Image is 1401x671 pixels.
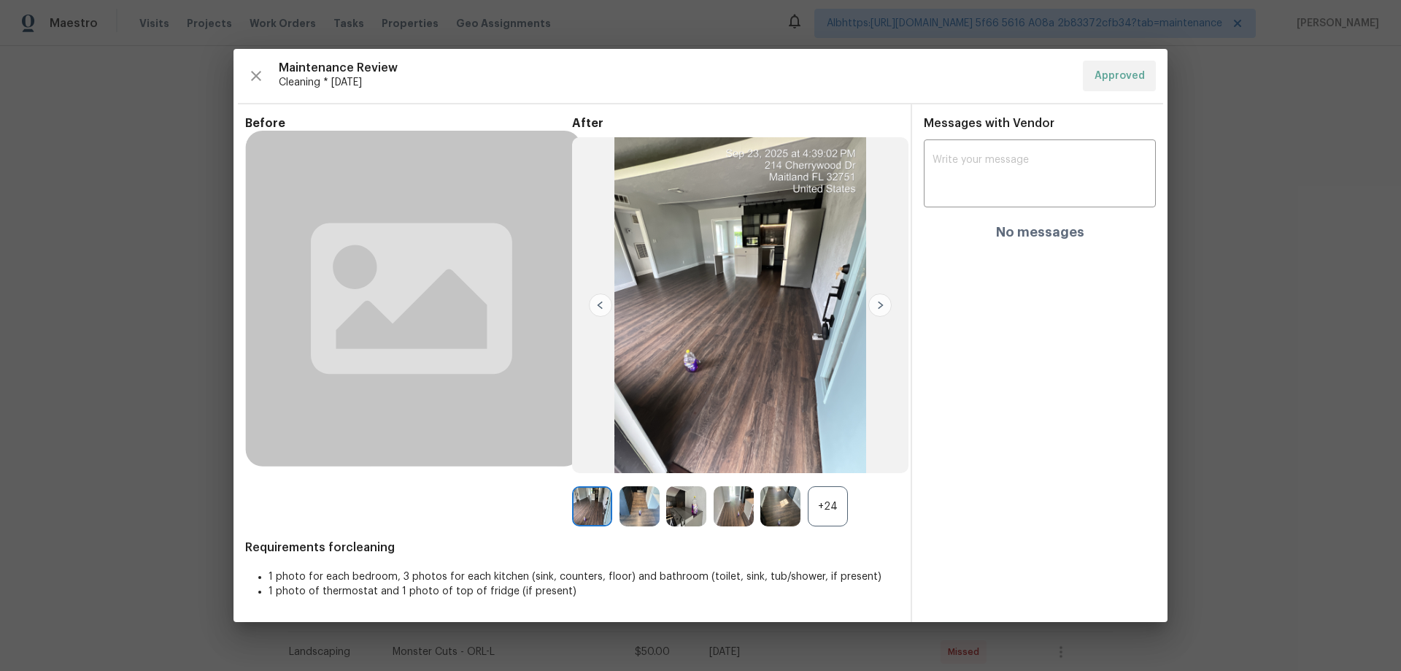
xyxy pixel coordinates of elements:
[589,294,612,317] img: left-chevron-button-url
[808,486,848,526] div: +24
[269,584,899,599] li: 1 photo of thermostat and 1 photo of top of fridge (if present)
[924,118,1054,129] span: Messages with Vendor
[572,116,899,131] span: After
[269,570,899,584] li: 1 photo for each bedroom, 3 photos for each kitchen (sink, counters, floor) and bathroom (toilet,...
[245,116,572,131] span: Before
[245,540,899,555] span: Requirements for cleaning
[279,61,1071,75] span: Maintenance Review
[279,75,1071,90] span: Cleaning * [DATE]
[996,225,1084,239] h4: No messages
[868,294,892,317] img: right-chevron-button-url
